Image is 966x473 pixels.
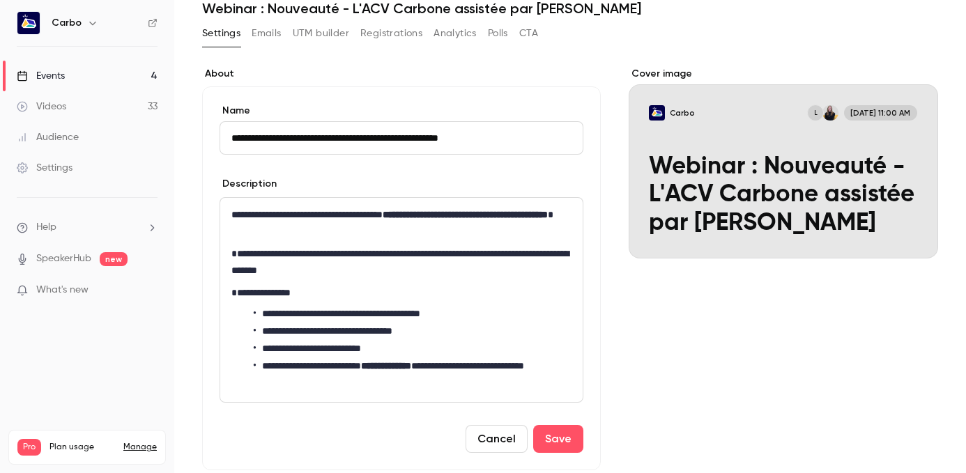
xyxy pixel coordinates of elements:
[220,104,583,118] label: Name
[17,161,72,175] div: Settings
[17,220,158,235] li: help-dropdown-opener
[629,67,939,258] section: Cover image
[466,425,528,453] button: Cancel
[17,439,41,456] span: Pro
[36,220,56,235] span: Help
[36,283,89,297] span: What's new
[293,22,349,45] button: UTM builder
[360,22,422,45] button: Registrations
[202,22,240,45] button: Settings
[17,100,66,114] div: Videos
[220,198,583,402] div: editor
[52,16,82,30] h6: Carbo
[17,12,40,34] img: Carbo
[123,442,157,453] a: Manage
[100,252,128,266] span: new
[252,22,281,45] button: Emails
[49,442,115,453] span: Plan usage
[141,284,158,297] iframe: Noticeable Trigger
[220,197,583,403] section: description
[220,177,277,191] label: Description
[36,251,91,266] a: SpeakerHub
[629,67,939,81] label: Cover image
[17,130,79,144] div: Audience
[434,22,477,45] button: Analytics
[488,22,508,45] button: Polls
[202,67,601,81] label: About
[17,69,65,83] div: Events
[533,425,583,453] button: Save
[519,22,538,45] button: CTA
